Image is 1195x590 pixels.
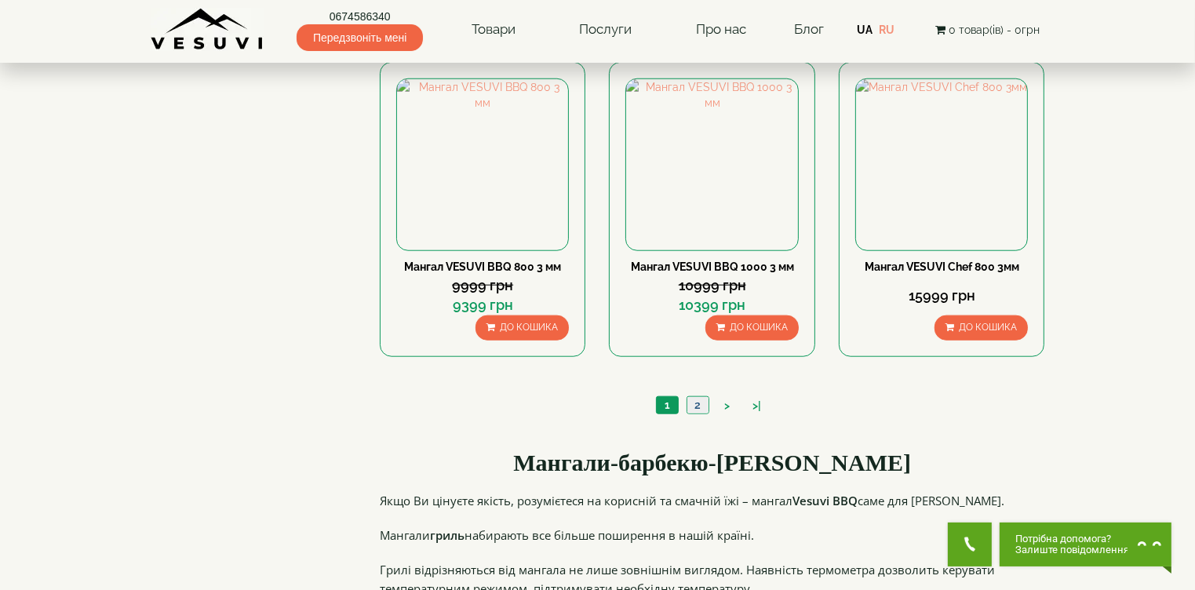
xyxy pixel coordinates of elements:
a: > [716,398,738,414]
img: Завод VESUVI [151,8,264,51]
div: 9399 грн [396,295,569,315]
div: 10399 грн [625,295,798,315]
img: Мангал VESUVI BBQ 800 3 мм [397,79,568,250]
a: Товари [456,12,531,48]
a: Мангал VESUVI BBQ 800 3 мм [404,260,561,273]
a: Про нас [680,12,762,48]
button: До кошика [705,315,799,340]
a: 2 [687,397,709,413]
a: Мангал VESUVI BBQ 1000 3 мм [631,260,794,273]
span: До кошика [500,322,558,333]
img: Мангал VESUVI Chef 800 3мм [856,79,1027,250]
button: Get Call button [948,523,992,566]
a: RU [879,24,894,36]
div: 15999 грн [855,286,1028,306]
a: >| [745,398,769,414]
p: Мангали набирають все більше поширення в нашій країні. [380,526,1045,544]
button: До кошика [475,315,569,340]
span: 0 товар(ів) - 0грн [949,24,1040,36]
span: До кошика [730,322,788,333]
button: До кошика [935,315,1028,340]
span: Залиште повідомлення [1015,544,1129,555]
strong: Vesuvi BBQ [792,493,858,508]
p: Якщо Ви цінуєте якість, розумієтеся на корисній та смачній їжі – мангал саме для [PERSON_NAME]. [380,491,1045,510]
span: 1 [665,399,670,411]
a: UA [857,24,873,36]
a: 0674586340 [297,9,423,24]
strong: гриль [430,527,465,543]
img: Мангал VESUVI BBQ 1000 3 мм [626,79,797,250]
button: Chat button [1000,523,1171,566]
a: Блог [794,21,824,37]
span: Потрібна допомога? [1015,534,1129,544]
button: 0 товар(ів) - 0грн [931,21,1044,38]
div: 10999 грн [625,275,798,296]
a: Мангал VESUVI Chef 800 3мм [865,260,1019,273]
h2: Мангали-барбекю-[PERSON_NAME] [380,450,1045,475]
div: 9999 грн [396,275,569,296]
span: До кошика [959,322,1017,333]
span: Передзвоніть мені [297,24,423,51]
a: Послуги [563,12,647,48]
